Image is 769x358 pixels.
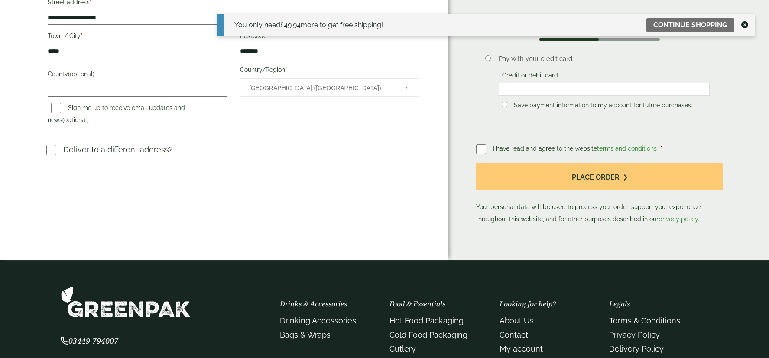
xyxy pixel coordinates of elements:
a: privacy policy [659,216,698,223]
a: terms and conditions [597,145,657,152]
p: Deliver to a different address? [63,144,173,155]
span: (optional) [68,71,94,77]
button: Place order [476,163,723,191]
span: Country/Region [240,78,419,97]
a: Privacy Policy [609,330,660,339]
a: 03449 794007 [61,337,118,345]
input: Sign me up to receive email updates and news(optional) [51,103,61,113]
a: Cutlery [389,344,416,353]
abbr: required [660,145,662,152]
span: £ [280,21,284,29]
a: About Us [500,316,534,325]
a: Hot Food Packaging [389,316,464,325]
label: Country/Region [240,64,419,78]
label: Save payment information to my account for future purchases. [510,102,696,111]
span: 49.94 [280,21,301,29]
a: Cold Food Packaging [389,330,467,339]
img: GreenPak Supplies [61,286,191,318]
abbr: required [285,66,287,73]
label: Town / City [48,30,227,45]
a: Delivery Policy [609,344,664,353]
label: Credit or debit card [499,72,561,81]
div: You only need more to get free shipping! [234,20,383,30]
a: Contact [500,330,528,339]
abbr: required [81,32,83,39]
a: Terms & Conditions [609,316,680,325]
p: Your personal data will be used to process your order, support your experience throughout this we... [476,163,723,226]
span: I have read and agree to the website [493,145,659,152]
span: United Kingdom (UK) [249,79,393,97]
p: Pay with your credit card. [499,54,710,64]
label: Sign me up to receive email updates and news [48,104,185,126]
iframe: Secure card payment input frame [501,85,707,93]
span: (optional) [62,116,89,123]
a: Bags & Wraps [280,330,331,339]
span: 03449 794007 [61,335,118,346]
a: My account [500,344,543,353]
a: Drinking Accessories [280,316,356,325]
label: County [48,68,227,83]
a: Continue shopping [646,18,734,32]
